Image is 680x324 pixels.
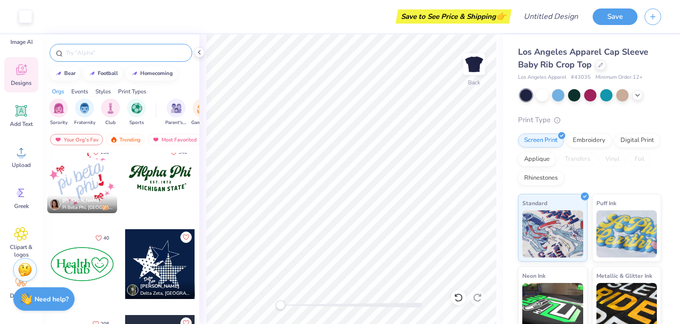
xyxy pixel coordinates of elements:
img: Sorority Image [53,103,64,114]
div: Print Types [118,87,146,96]
button: Like [180,232,192,243]
div: Orgs [52,87,64,96]
div: Vinyl [599,152,626,166]
span: Pi Beta Phi, [GEOGRAPHIC_DATA][US_STATE] [62,204,113,211]
button: Like [91,232,113,244]
div: Applique [518,152,556,166]
img: Parent's Weekend Image [171,103,182,114]
img: Fraternity Image [79,103,90,114]
span: Los Angeles Apparel Cap Sleeve Baby Rib Crop Top [518,46,648,70]
span: Metallic & Glitter Ink [596,271,652,281]
span: Delta Zeta, [GEOGRAPHIC_DATA][US_STATE] [140,290,191,297]
img: trend_line.gif [55,71,62,76]
span: Clipart & logos [6,243,37,258]
img: Sports Image [131,103,142,114]
span: Los Angeles Apparel [518,74,566,82]
span: 40 [103,236,109,241]
div: football [98,71,118,76]
span: Minimum Order: 12 + [595,74,643,82]
span: Add Text [10,120,33,128]
button: filter button [127,99,146,126]
div: filter for Sorority [49,99,68,126]
span: Decorate [10,292,33,299]
div: filter for Club [101,99,120,126]
span: Puff Ink [596,198,616,208]
strong: Need help? [34,295,68,304]
div: homecoming [140,71,173,76]
button: filter button [191,99,213,126]
img: Standard [522,210,583,258]
div: Screen Print [518,133,564,148]
div: Trending [106,134,145,145]
input: Untitled Design [516,7,586,26]
span: [PERSON_NAME] [62,197,102,204]
span: 346 [178,150,187,155]
img: trending.gif [110,136,118,143]
div: Print Type [518,115,661,125]
button: football [83,66,122,81]
div: filter for Parent's Weekend [165,99,187,126]
div: bear [64,71,76,76]
span: [PERSON_NAME] [140,283,179,290]
div: Events [71,87,88,96]
span: Game Day [191,119,213,126]
span: Club [105,119,116,126]
img: Club Image [105,103,116,114]
img: trend_line.gif [131,71,138,76]
img: Puff Ink [596,210,657,258]
div: filter for Sports [127,99,146,126]
div: Rhinestones [518,171,564,185]
span: Standard [522,198,547,208]
span: Neon Ink [522,271,545,281]
span: 230 [101,150,109,155]
span: Parent's Weekend [165,119,187,126]
div: Embroidery [567,133,612,148]
img: most_fav.gif [152,136,160,143]
img: trend_line.gif [88,71,96,76]
span: Sports [129,119,144,126]
button: homecoming [126,66,177,81]
span: 👉 [496,10,506,22]
span: Image AI [10,38,33,46]
span: Greek [14,202,29,210]
img: most_fav.gif [54,136,62,143]
button: filter button [49,99,68,126]
img: Game Day Image [197,103,208,114]
div: filter for Game Day [191,99,213,126]
img: Back [465,55,484,74]
span: Upload [12,161,31,169]
div: Styles [95,87,111,96]
span: Designs [11,79,32,87]
span: # 43035 [571,74,591,82]
div: Transfers [559,152,596,166]
input: Try "Alpha" [65,48,186,58]
div: Back [468,78,480,87]
div: Most Favorited [148,134,201,145]
button: filter button [165,99,187,126]
div: Save to See Price & Shipping [398,9,509,24]
div: Accessibility label [276,300,285,310]
button: filter button [74,99,95,126]
span: Fraternity [74,119,95,126]
button: bear [50,66,80,81]
div: filter for Fraternity [74,99,95,126]
div: Digital Print [614,133,660,148]
button: Save [593,8,637,25]
button: filter button [101,99,120,126]
span: Sorority [50,119,68,126]
div: Your Org's Fav [50,134,103,145]
div: Foil [629,152,651,166]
